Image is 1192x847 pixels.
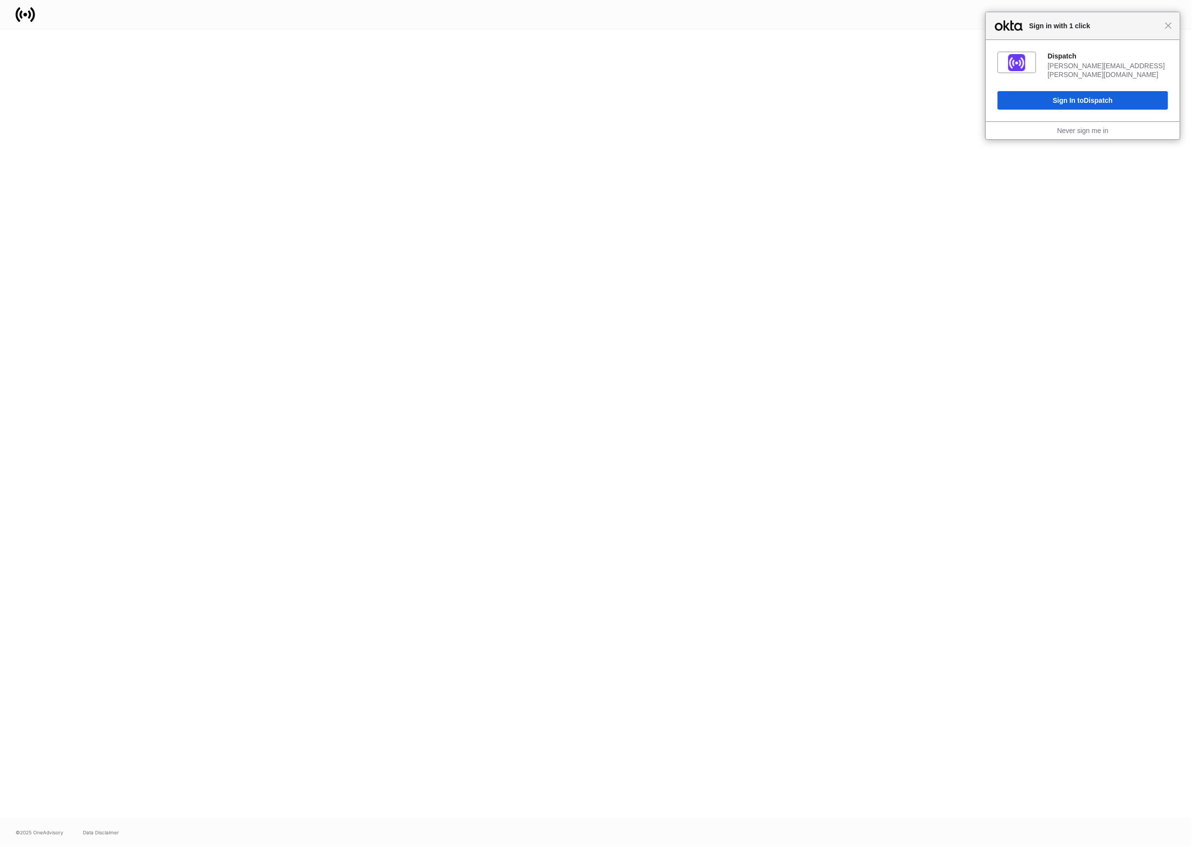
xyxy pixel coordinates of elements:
[1048,52,1168,60] div: Dispatch
[1165,22,1172,29] span: Close
[997,91,1168,110] button: Sign In toDispatch
[16,828,63,836] span: © 2025 OneAdvisory
[1048,61,1168,79] div: [PERSON_NAME][EMAIL_ADDRESS][PERSON_NAME][DOMAIN_NAME]
[1008,54,1025,71] img: fs01jxrofoggULhDH358
[1024,20,1165,32] span: Sign in with 1 click
[83,828,119,836] a: Data Disclaimer
[1084,96,1113,104] span: Dispatch
[1057,127,1108,135] a: Never sign me in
